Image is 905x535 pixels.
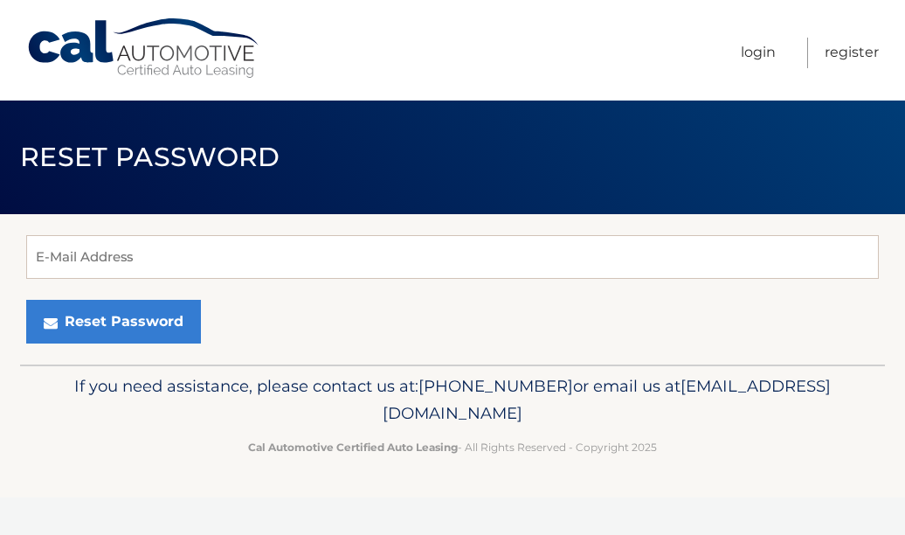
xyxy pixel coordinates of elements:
span: [PHONE_NUMBER] [418,376,573,396]
strong: Cal Automotive Certified Auto Leasing [248,441,458,454]
a: Login [741,38,776,68]
a: Register [825,38,879,68]
button: Reset Password [26,300,201,344]
span: Reset Password [20,141,280,173]
input: E-Mail Address [26,235,879,279]
p: - All Rights Reserved - Copyright 2025 [46,438,859,456]
p: If you need assistance, please contact us at: or email us at [46,372,859,428]
a: Cal Automotive [26,17,262,80]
